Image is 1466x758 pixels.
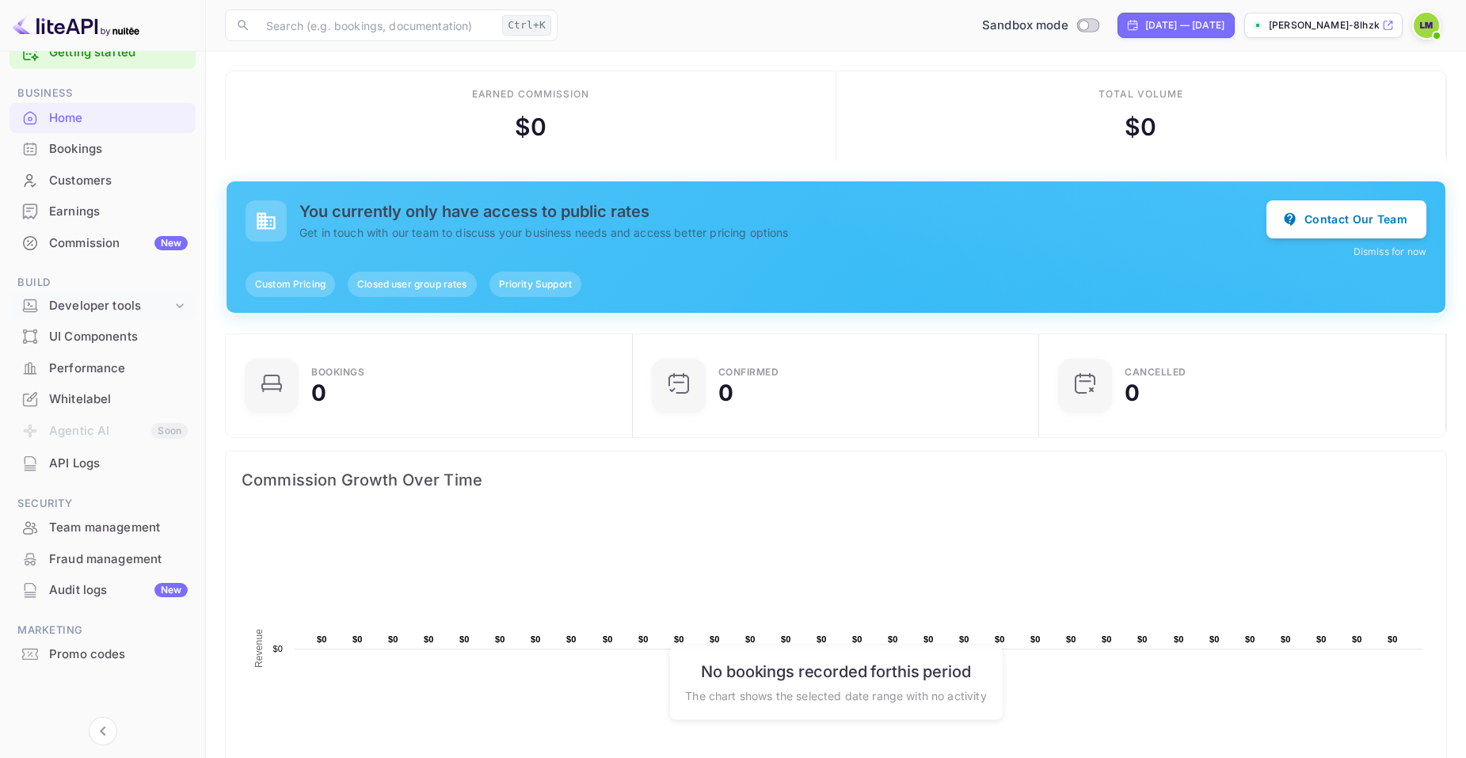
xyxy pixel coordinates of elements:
[10,322,196,351] a: UI Components
[253,629,265,668] text: Revenue
[603,634,613,644] text: $0
[10,384,196,413] a: Whitelabel
[10,322,196,352] div: UI Components
[10,103,196,134] div: Home
[718,382,733,404] div: 0
[10,384,196,415] div: Whitelabel
[154,583,188,597] div: New
[10,495,196,512] span: Security
[1137,634,1148,644] text: $0
[49,360,188,378] div: Performance
[299,202,1266,221] h5: You currently only have access to public rates
[923,634,934,644] text: $0
[49,519,188,537] div: Team management
[10,544,196,573] a: Fraud management
[1414,13,1439,38] img: LATIF MOE
[10,448,196,478] a: API Logs
[10,639,196,670] div: Promo codes
[1125,109,1156,145] div: $ 0
[388,634,398,644] text: $0
[10,103,196,132] a: Home
[1145,18,1224,32] div: [DATE] — [DATE]
[1352,634,1362,644] text: $0
[246,277,335,291] span: Custom Pricing
[1266,200,1426,238] button: Contact Our Team
[1066,634,1076,644] text: $0
[49,109,188,128] div: Home
[311,382,326,404] div: 0
[49,390,188,409] div: Whitelabel
[10,512,196,543] div: Team management
[489,277,581,291] span: Priority Support
[638,634,649,644] text: $0
[982,17,1068,35] span: Sandbox mode
[49,297,172,315] div: Developer tools
[745,634,756,644] text: $0
[89,717,117,745] button: Collapse navigation
[10,448,196,479] div: API Logs
[1099,87,1183,101] div: Total volume
[10,228,196,259] div: CommissionNew
[995,634,1005,644] text: $0
[352,634,363,644] text: $0
[1354,245,1426,259] button: Dismiss for now
[495,634,505,644] text: $0
[10,544,196,575] div: Fraud management
[502,15,551,36] div: Ctrl+K
[718,368,779,377] div: Confirmed
[10,512,196,542] a: Team management
[154,236,188,250] div: New
[311,368,364,377] div: Bookings
[49,172,188,190] div: Customers
[49,203,188,221] div: Earnings
[10,36,196,69] div: Getting started
[1030,634,1041,644] text: $0
[242,467,1430,493] span: Commission Growth Over Time
[299,224,1266,241] p: Get in touch with our team to discuss your business needs and access better pricing options
[49,328,188,346] div: UI Components
[10,274,196,291] span: Build
[459,634,470,644] text: $0
[1125,382,1140,404] div: 0
[515,109,546,145] div: $ 0
[10,196,196,227] div: Earnings
[566,634,577,644] text: $0
[10,134,196,163] a: Bookings
[888,634,898,644] text: $0
[817,634,827,644] text: $0
[424,634,434,644] text: $0
[10,353,196,384] div: Performance
[49,140,188,158] div: Bookings
[1388,634,1398,644] text: $0
[49,550,188,569] div: Fraud management
[49,44,188,62] a: Getting started
[674,634,684,644] text: $0
[10,196,196,226] a: Earnings
[1102,634,1112,644] text: $0
[710,634,720,644] text: $0
[1245,634,1255,644] text: $0
[10,85,196,102] span: Business
[10,639,196,668] a: Promo codes
[348,277,476,291] span: Closed user group rates
[472,87,589,101] div: Earned commission
[10,166,196,196] div: Customers
[10,134,196,165] div: Bookings
[1281,634,1291,644] text: $0
[10,166,196,195] a: Customers
[10,575,196,604] a: Audit logsNew
[852,634,862,644] text: $0
[49,581,188,600] div: Audit logs
[1316,634,1327,644] text: $0
[1209,634,1220,644] text: $0
[10,228,196,257] a: CommissionNew
[1174,634,1184,644] text: $0
[49,646,188,664] div: Promo codes
[781,634,791,644] text: $0
[10,353,196,383] a: Performance
[10,575,196,606] div: Audit logsNew
[976,17,1105,35] div: Switch to Production mode
[257,10,496,41] input: Search (e.g. bookings, documentation)
[1125,368,1186,377] div: CANCELLED
[10,622,196,639] span: Marketing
